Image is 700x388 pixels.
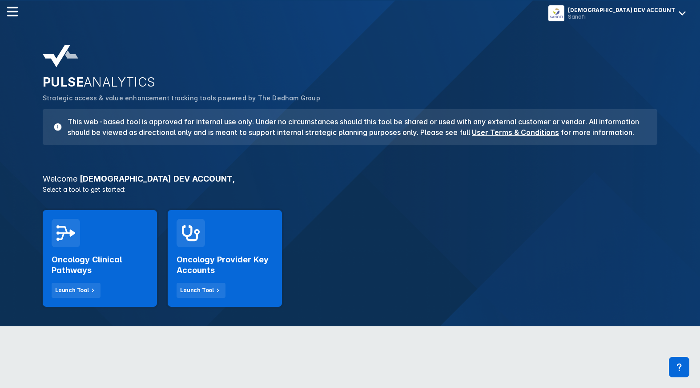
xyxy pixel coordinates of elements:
div: Launch Tool [55,286,89,294]
img: menu--horizontal.svg [7,6,18,17]
p: Strategic access & value enhancement tracking tools powered by The Dedham Group [43,93,657,103]
button: Launch Tool [52,283,101,298]
div: Sanofi [568,13,675,20]
button: Launch Tool [177,283,225,298]
p: Select a tool to get started: [37,185,663,194]
h2: PULSE [43,75,657,90]
img: menu button [550,7,563,20]
a: Oncology Clinical PathwaysLaunch Tool [43,210,157,307]
div: Contact Support [669,357,689,377]
div: Launch Tool [180,286,214,294]
a: Oncology Provider Key AccountsLaunch Tool [168,210,282,307]
a: User Terms & Conditions [472,128,559,137]
h2: Oncology Clinical Pathways [52,254,148,276]
h2: Oncology Provider Key Accounts [177,254,273,276]
span: ANALYTICS [84,75,156,90]
img: pulse-analytics-logo [43,45,78,67]
h3: [DEMOGRAPHIC_DATA] DEV ACCOUNT , [37,175,663,183]
span: Welcome [43,174,77,183]
div: [DEMOGRAPHIC_DATA] DEV ACCOUNT [568,7,675,13]
h3: This web-based tool is approved for internal use only. Under no circumstances should this tool be... [62,116,647,138]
